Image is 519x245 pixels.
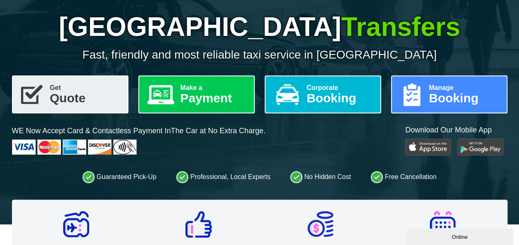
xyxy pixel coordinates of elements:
img: Airport Transfer Icon [63,211,89,237]
span: Corporate [307,85,374,91]
a: ManageBooking [391,75,507,113]
li: Guaranteed Pick-Up [83,171,156,183]
img: Available 24/7 Icon [430,211,455,237]
span: Get [50,85,121,91]
span: The Car at No Extra Charge. [171,127,265,135]
img: Competitive Pricing Icon [185,211,212,238]
img: Cards [12,139,137,155]
p: WE Now Accept Card & Contactless Payment In [12,126,265,136]
a: Make aPayment [138,75,255,113]
p: Download Our Mobile App [405,125,507,135]
span: Transfers [341,12,460,42]
iframe: chat widget [406,227,515,245]
img: No Hidde Costs Icon [308,211,333,237]
li: Free Cancellation [371,171,436,183]
h1: [GEOGRAPHIC_DATA] [12,12,507,42]
span: Make a [180,85,247,91]
img: Google Play [457,139,503,155]
p: Fast, friendly and most reliable taxi service in [GEOGRAPHIC_DATA] [12,48,507,61]
li: Professional, Local Experts [176,171,270,183]
a: CorporateBooking [265,75,381,113]
span: Manage [429,85,500,91]
img: Play Store [405,139,451,155]
li: No Hidden Cost [290,171,351,183]
a: GetQuote [12,75,128,113]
